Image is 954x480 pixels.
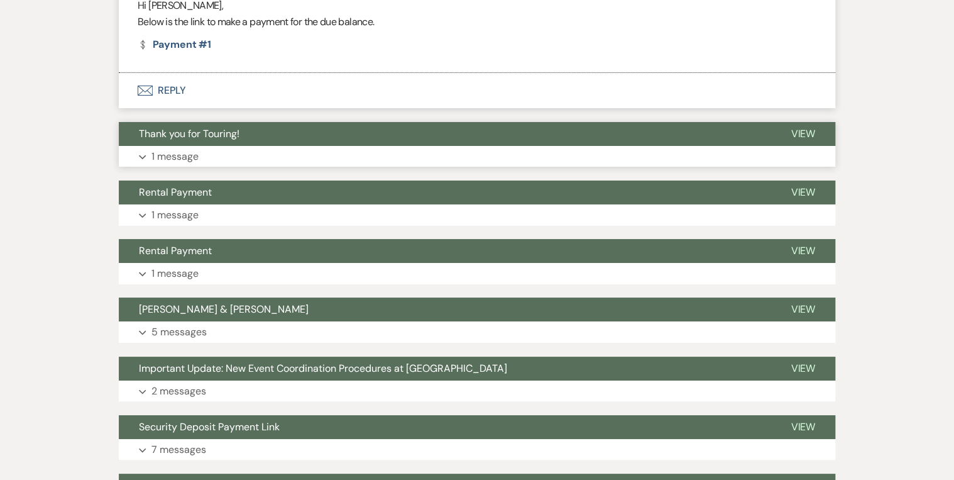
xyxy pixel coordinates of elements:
[139,420,280,433] span: Security Deposit Payment Link
[119,204,835,226] button: 1 message
[151,324,207,340] p: 5 messages
[119,439,835,460] button: 7 messages
[791,362,815,375] span: View
[119,239,770,263] button: Rental Payment
[139,303,309,316] span: [PERSON_NAME] & [PERSON_NAME]
[770,415,835,439] button: View
[151,442,206,458] p: 7 messages
[139,362,507,375] span: Important Update: New Event Coordination Procedures at [GEOGRAPHIC_DATA]
[770,239,835,263] button: View
[151,265,199,282] p: 1 message
[139,127,239,140] span: Thank you for Touring!
[138,14,816,30] p: Below is the link to make a payment for the due balance.
[791,127,815,140] span: View
[139,186,212,199] span: Rental Payment
[770,357,835,381] button: View
[119,298,770,321] button: [PERSON_NAME] & [PERSON_NAME]
[119,73,835,108] button: Reply
[791,244,815,257] span: View
[770,298,835,321] button: View
[151,148,199,165] p: 1 message
[119,263,835,284] button: 1 message
[119,146,835,167] button: 1 message
[791,303,815,316] span: View
[770,181,835,204] button: View
[791,186,815,199] span: View
[119,381,835,402] button: 2 messages
[119,415,770,439] button: Security Deposit Payment Link
[119,357,770,381] button: Important Update: New Event Coordination Procedures at [GEOGRAPHIC_DATA]
[138,40,211,50] a: Payment #1
[791,420,815,433] span: View
[119,122,770,146] button: Thank you for Touring!
[151,207,199,223] p: 1 message
[139,244,212,257] span: Rental Payment
[770,122,835,146] button: View
[119,181,770,204] button: Rental Payment
[151,383,206,399] p: 2 messages
[119,321,835,343] button: 5 messages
